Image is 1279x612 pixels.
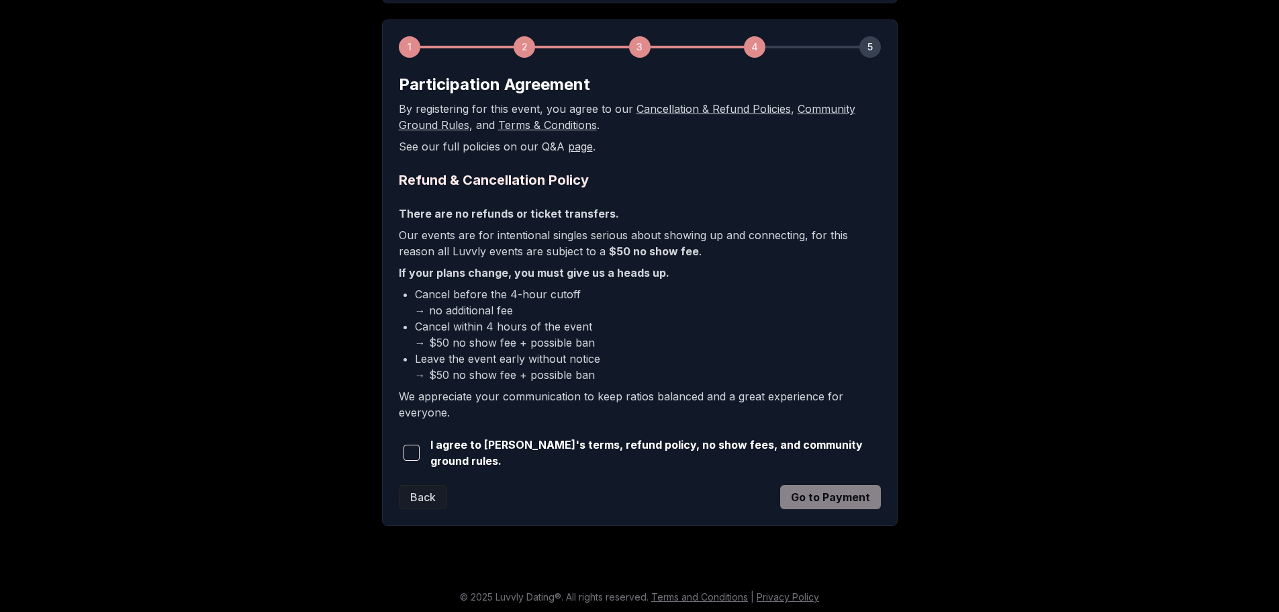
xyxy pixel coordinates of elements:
[744,36,765,58] div: 4
[399,265,881,281] p: If your plans change, you must give us a heads up.
[498,118,597,132] a: Terms & Conditions
[751,591,754,603] span: |
[399,206,881,222] p: There are no refunds or ticket transfers.
[609,245,699,258] b: $50 no show fee
[399,485,447,509] button: Back
[415,318,881,351] li: Cancel within 4 hours of the event → $50 no show fee + possible ban
[859,36,881,58] div: 5
[399,101,881,133] p: By registering for this event, you agree to our , , and .
[399,227,881,259] p: Our events are for intentional singles serious about showing up and connecting, for this reason a...
[568,140,593,153] a: page
[415,286,881,318] li: Cancel before the 4-hour cutoff → no additional fee
[399,36,420,58] div: 1
[399,138,881,155] p: See our full policies on our Q&A .
[651,591,748,603] a: Terms and Conditions
[636,102,791,116] a: Cancellation & Refund Policies
[415,351,881,383] li: Leave the event early without notice → $50 no show fee + possible ban
[399,388,881,421] p: We appreciate your communication to keep ratios balanced and a great experience for everyone.
[399,74,881,95] h2: Participation Agreement
[514,36,535,58] div: 2
[430,437,881,469] span: I agree to [PERSON_NAME]'s terms, refund policy, no show fees, and community ground rules.
[399,171,881,189] h2: Refund & Cancellation Policy
[629,36,651,58] div: 3
[757,591,819,603] a: Privacy Policy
